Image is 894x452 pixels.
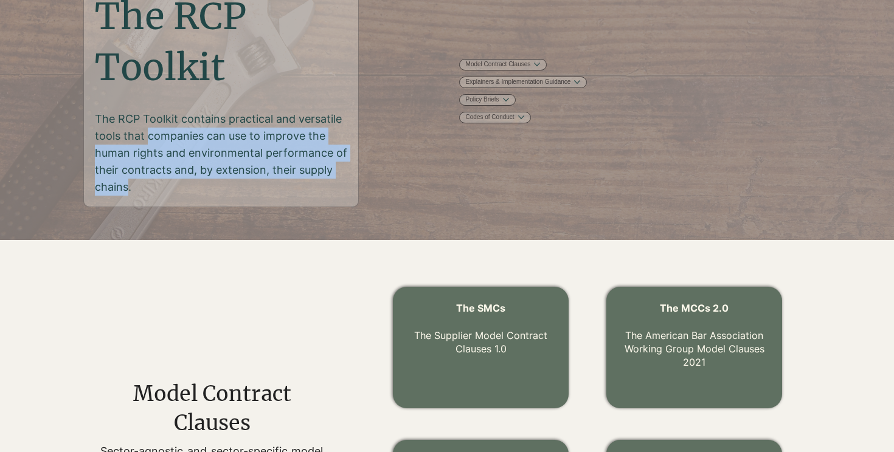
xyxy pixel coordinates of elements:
[456,302,505,314] a: The SMCs
[459,58,628,124] nav: Site
[466,95,499,104] a: Policy Briefs
[534,61,540,67] button: More Model Contract Clauses pages
[466,78,571,87] a: Explainers & Implementation Guidance
[466,113,515,122] a: Codes of Conduct
[660,302,729,314] span: The MCCs 2.0
[518,114,524,120] button: More Codes of Conduct pages
[625,302,764,369] a: The MCCs 2.0 The American Bar Association Working Group Model Clauses2021
[414,329,547,355] a: The Supplier Model Contract Clauses 1.0
[466,60,531,69] a: Model Contract Clauses
[133,381,291,436] span: Model Contract Clauses
[503,97,509,103] button: More Policy Briefs pages
[574,79,580,85] button: More Explainers & Implementation Guidance pages
[95,111,350,196] p: The RCP Toolkit contains practical and versatile tools that companies can use to improve the huma...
